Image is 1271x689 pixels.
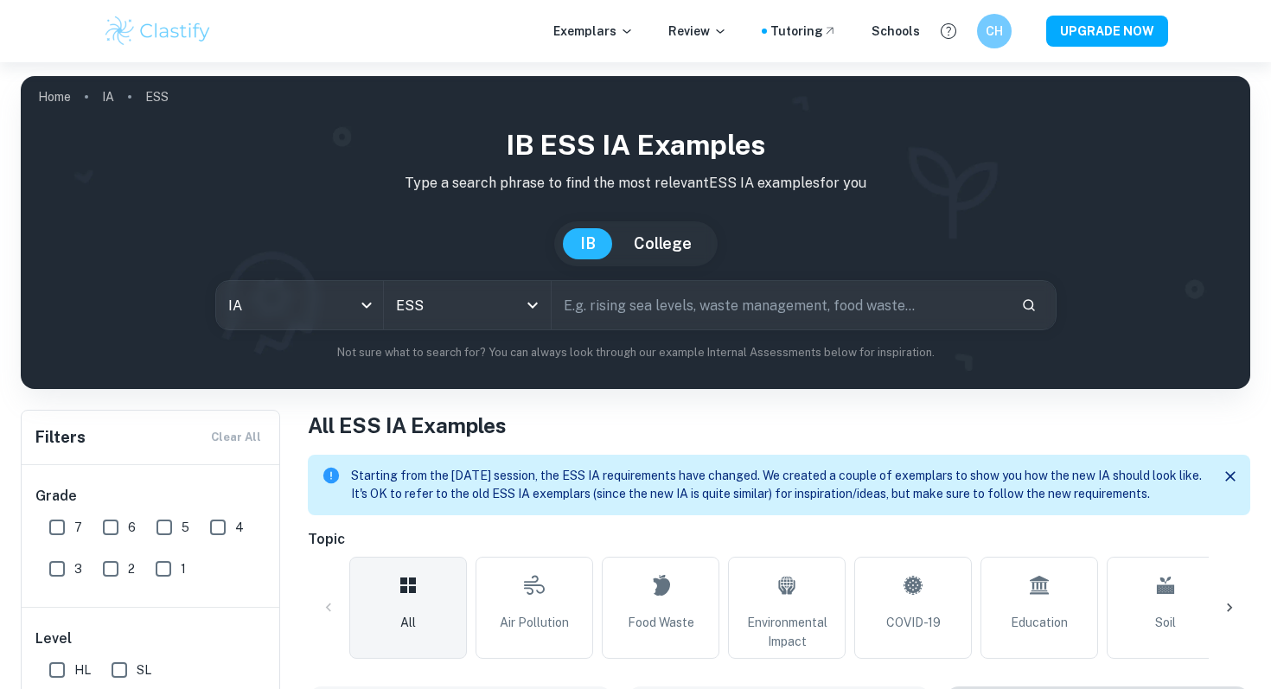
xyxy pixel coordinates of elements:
h6: Grade [35,486,267,507]
button: Close [1217,463,1243,489]
h6: Filters [35,425,86,450]
input: E.g. rising sea levels, waste management, food waste... [552,281,1007,329]
span: 4 [235,518,244,537]
a: IA [102,85,114,109]
h6: Level [35,628,267,649]
button: Search [1014,290,1044,320]
span: Environmental Impact [736,613,838,651]
a: Tutoring [770,22,837,41]
p: Not sure what to search for? You can always look through our example Internal Assessments below f... [35,344,1236,361]
span: COVID-19 [886,613,941,632]
p: Starting from the [DATE] session, the ESS IA requirements have changed. We created a couple of ex... [351,467,1204,503]
a: Home [38,85,71,109]
span: 1 [181,559,186,578]
span: Air Pollution [500,613,569,632]
a: Schools [872,22,920,41]
span: Food Waste [628,613,694,632]
span: 7 [74,518,82,537]
h6: CH [985,22,1005,41]
button: Open [521,293,545,317]
p: Type a search phrase to find the most relevant ESS IA examples for you [35,173,1236,194]
img: Clastify logo [103,14,213,48]
button: College [616,228,709,259]
button: UPGRADE NOW [1046,16,1168,47]
span: 2 [128,559,135,578]
span: SL [137,660,151,679]
span: Soil [1155,613,1176,632]
span: 6 [128,518,136,537]
span: All [400,613,416,632]
span: 3 [74,559,82,578]
h1: All ESS IA Examples [308,410,1250,441]
h6: Topic [308,529,1250,550]
button: CH [977,14,1012,48]
span: Education [1011,613,1068,632]
p: Review [668,22,727,41]
h1: IB ESS IA examples [35,124,1236,166]
span: 5 [182,518,189,537]
div: IA [216,281,383,329]
span: HL [74,660,91,679]
button: IB [563,228,613,259]
p: Exemplars [553,22,634,41]
p: ESS [145,87,169,106]
img: profile cover [21,76,1250,389]
button: Help and Feedback [934,16,963,46]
